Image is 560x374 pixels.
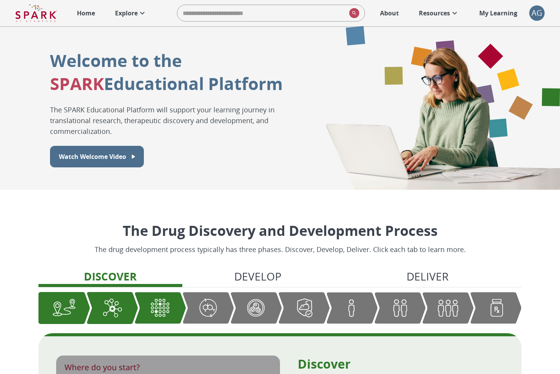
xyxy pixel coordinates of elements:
p: Discover [298,356,504,372]
p: My Learning [479,8,517,18]
button: account of current user [529,5,545,21]
p: Explore [115,8,138,18]
a: Home [73,5,99,22]
button: Watch Welcome Video [50,146,144,167]
a: Explore [111,5,151,22]
a: My Learning [475,5,522,22]
p: Welcome to the Educational Platform [50,49,283,95]
p: About [380,8,399,18]
div: Graphic showing the progression through the Discover, Develop, and Deliver pipeline, highlighting... [38,292,522,324]
p: Discover [84,268,137,284]
img: Logo of SPARK at Stanford [15,4,57,22]
a: Resources [415,5,463,22]
p: Deliver [407,268,448,284]
p: The Drug Discovery and Development Process [95,220,466,241]
p: Watch Welcome Video [59,152,126,161]
div: Graphic showing various drug development icons within hexagons fading across the screen [305,26,560,190]
div: AG [529,5,545,21]
button: search [346,5,359,21]
a: About [376,5,403,22]
p: Home [77,8,95,18]
span: SPARK [50,72,104,95]
p: The drug development process typically has three phases. Discover, Develop, Deliver. Click each t... [95,244,466,255]
p: Develop [234,268,282,284]
p: Resources [419,8,450,18]
p: The SPARK Educational Platform will support your learning journey in translational research, ther... [50,104,305,137]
